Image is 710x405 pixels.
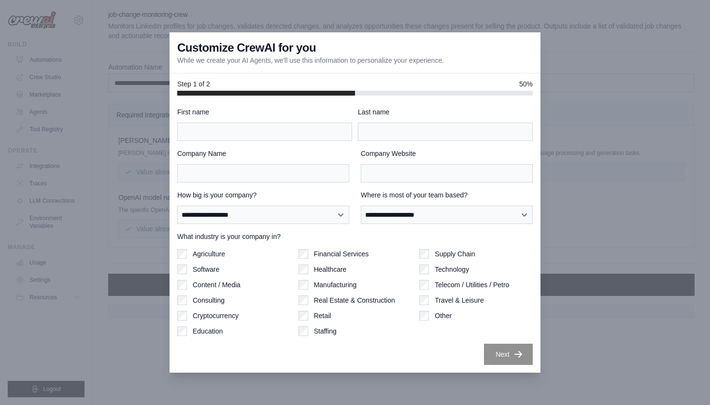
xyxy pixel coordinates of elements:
[435,265,469,274] label: Technology
[314,249,369,259] label: Financial Services
[177,79,210,89] span: Step 1 of 2
[314,265,347,274] label: Healthcare
[435,280,509,290] label: Telecom / Utilities / Petro
[193,280,241,290] label: Content / Media
[177,56,444,65] p: While we create your AI Agents, we'll use this information to personalize your experience.
[177,40,316,56] h3: Customize CrewAI for you
[314,326,337,336] label: Staffing
[358,107,533,117] label: Last name
[193,295,225,305] label: Consulting
[519,79,533,89] span: 50%
[435,249,475,259] label: Supply Chain
[193,326,223,336] label: Education
[435,295,483,305] label: Travel & Leisure
[314,295,395,305] label: Real Estate & Construction
[314,280,357,290] label: Manufacturing
[435,311,452,321] label: Other
[314,311,331,321] label: Retail
[484,344,533,365] button: Next
[361,149,533,158] label: Company Website
[177,232,533,241] label: What industry is your company in?
[177,107,352,117] label: First name
[193,265,219,274] label: Software
[361,190,533,200] label: Where is most of your team based?
[177,190,349,200] label: How big is your company?
[193,311,239,321] label: Cryptocurrency
[177,149,349,158] label: Company Name
[193,249,225,259] label: Agriculture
